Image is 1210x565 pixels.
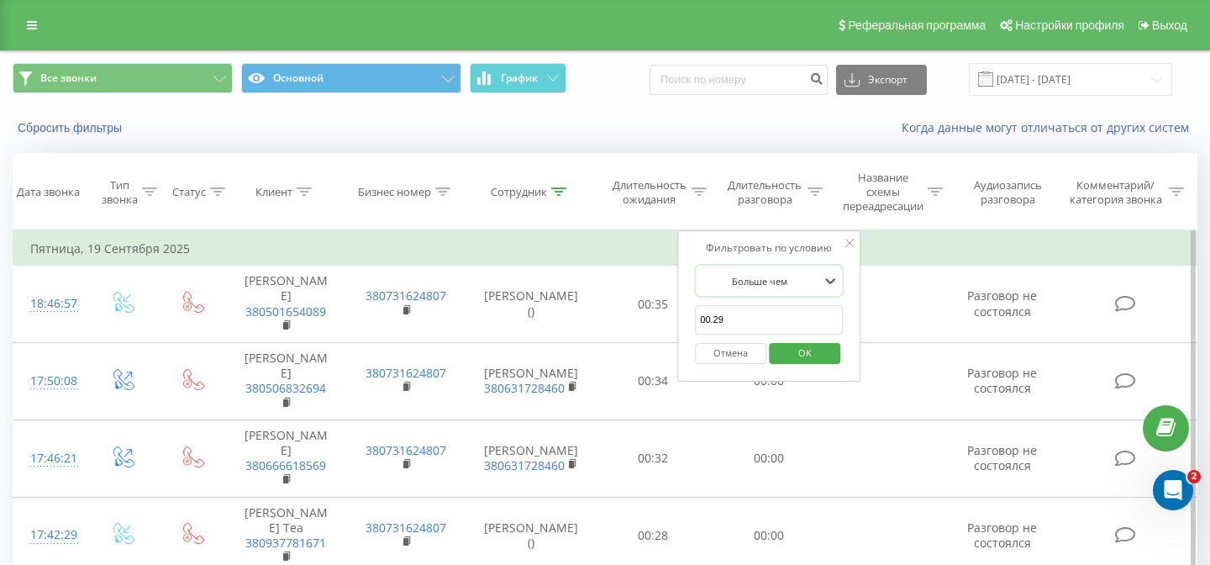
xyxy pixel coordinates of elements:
div: Сотрудник [491,185,547,199]
a: 380937781671 [245,535,326,551]
input: Поиск по номеру [650,65,828,95]
span: Реферальная программа [848,18,986,32]
td: [PERSON_NAME] [226,420,346,497]
td: 00:00 [711,420,827,497]
td: [PERSON_NAME] () [466,266,596,343]
input: 00:00 [695,305,843,335]
td: [PERSON_NAME] [466,343,596,420]
div: Длительность разговора [726,178,803,207]
button: Отмена [695,343,766,364]
a: 380631728460 [484,457,565,473]
div: Длительность ожидания [611,178,688,207]
a: 380731624807 [366,442,446,458]
td: Пятница, 19 Сентября 2025 [13,232,1197,266]
button: Сбросить фильтры [13,120,130,135]
button: Основной [241,63,461,93]
span: Выход [1152,18,1187,32]
div: Клиент [255,185,292,199]
div: Аудиозапись разговора [962,178,1054,207]
span: Разговор не состоялся [967,442,1037,473]
div: Статус [172,185,206,199]
span: Все звонки [40,71,97,85]
div: Бизнес номер [358,185,431,199]
div: 17:50:08 [30,365,71,398]
button: Экспорт [836,65,927,95]
span: График [501,72,538,84]
span: 2 [1187,470,1201,483]
td: [PERSON_NAME] [466,420,596,497]
td: 00:32 [596,420,712,497]
div: Дата звонка [17,185,80,199]
span: Разговор не состоялся [967,365,1037,396]
td: 00:34 [596,343,712,420]
a: 380501654089 [245,304,326,319]
div: 17:46:21 [30,442,71,475]
div: Название схемы переадресации [842,171,923,214]
a: Когда данные могут отличаться от других систем [902,119,1197,135]
div: Комментарий/категория звонка [1066,178,1165,207]
div: 17:42:29 [30,519,71,552]
div: Фильтровать по условию [695,240,843,256]
td: [PERSON_NAME] [226,266,346,343]
span: OK [781,340,829,366]
td: [PERSON_NAME] [226,343,346,420]
button: OK [769,343,840,364]
a: 380666618569 [245,457,326,473]
div: 18:46:57 [30,288,71,320]
span: Настройки профиля [1015,18,1124,32]
td: 00:35 [596,266,712,343]
span: Разговор не состоялся [967,288,1037,319]
a: 380731624807 [366,365,446,381]
a: 380731624807 [366,288,446,304]
button: Все звонки [13,63,233,93]
iframe: Intercom live chat [1153,470,1193,510]
button: График [470,63,566,93]
a: 380731624807 [366,520,446,536]
span: Разговор не состоялся [967,520,1037,551]
a: 380631728460 [484,380,565,396]
a: 380506832694 [245,380,326,396]
div: Тип звонка [102,178,138,207]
